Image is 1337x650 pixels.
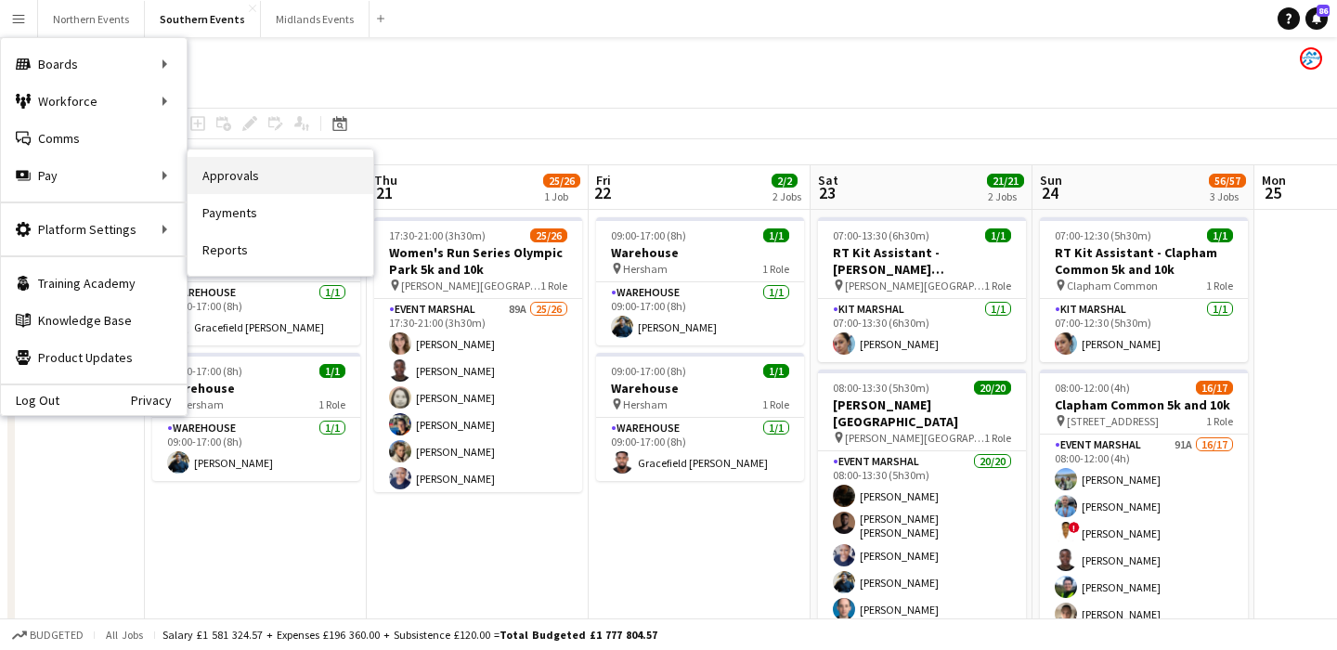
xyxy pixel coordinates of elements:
button: Budgeted [9,625,86,645]
app-job-card: 08:00-13:30 (5h30m)20/20[PERSON_NAME][GEOGRAPHIC_DATA] [PERSON_NAME][GEOGRAPHIC_DATA]1 RoleEvent ... [818,370,1026,644]
span: 24 [1037,182,1062,203]
app-card-role: Kit Marshal1/107:00-13:30 (6h30m)[PERSON_NAME] [818,299,1026,362]
span: Clapham Common [1067,279,1158,292]
span: 1 Role [1206,414,1233,428]
h3: Warehouse [596,244,804,261]
span: 2/2 [772,174,798,188]
app-user-avatar: RunThrough Events [1300,47,1322,70]
a: Approvals [188,157,373,194]
span: 1 Role [540,279,567,292]
a: Reports [188,231,373,268]
span: 22 [593,182,611,203]
span: 07:00-12:30 (5h30m) [1055,228,1151,242]
span: 21/21 [987,174,1024,188]
a: Privacy [131,393,187,408]
a: Comms [1,120,187,157]
span: Hersham [623,397,668,411]
span: 17:30-21:00 (3h30m) [389,228,486,242]
span: 1 Role [1206,279,1233,292]
app-job-card: 09:00-17:00 (8h)1/1Warehouse Hersham1 RoleWarehouse1/109:00-17:00 (8h)Gracefield [PERSON_NAME] [596,353,804,481]
h3: Warehouse [596,380,804,396]
span: Sat [818,172,838,188]
span: 1 Role [762,262,789,276]
span: 23 [815,182,838,203]
span: 09:00-17:00 (8h) [611,228,686,242]
div: Boards [1,45,187,83]
span: [PERSON_NAME][GEOGRAPHIC_DATA] [845,279,984,292]
span: 25 [1259,182,1286,203]
app-card-role: Kit Marshal1/107:00-12:30 (5h30m)[PERSON_NAME] [1040,299,1248,362]
span: Hersham [623,262,668,276]
button: Northern Events [38,1,145,37]
span: All jobs [102,628,147,642]
app-card-role: Warehouse1/109:00-17:00 (8h)[PERSON_NAME] [152,418,360,481]
span: 16/17 [1196,381,1233,395]
span: Mon [1262,172,1286,188]
span: 1 Role [984,279,1011,292]
span: Fri [596,172,611,188]
h3: RT Kit Assistant - [PERSON_NAME][GEOGRAPHIC_DATA] [GEOGRAPHIC_DATA] [818,244,1026,278]
span: 86 [1317,5,1330,17]
app-job-card: 09:00-17:00 (8h)1/1Warehouse Hersham1 RoleWarehouse1/109:00-17:00 (8h)[PERSON_NAME] [152,353,360,481]
app-job-card: 17:30-21:00 (3h30m)25/26Women's Run Series Olympic Park 5k and 10k [PERSON_NAME][GEOGRAPHIC_DATA]... [374,217,582,492]
app-job-card: 07:00-13:30 (6h30m)1/1RT Kit Assistant - [PERSON_NAME][GEOGRAPHIC_DATA] [GEOGRAPHIC_DATA] [PERSON... [818,217,1026,362]
div: Salary £1 581 324.57 + Expenses £196 360.00 + Subsistence £120.00 = [162,628,657,642]
span: 1 Role [318,397,345,411]
button: Southern Events [145,1,261,37]
span: 08:00-13:30 (5h30m) [833,381,929,395]
h3: Warehouse [152,380,360,396]
app-job-card: 09:00-17:00 (8h)1/1Warehouse Hersham1 RoleWarehouse1/109:00-17:00 (8h)[PERSON_NAME] [596,217,804,345]
span: 56/57 [1209,174,1246,188]
span: ! [1069,522,1080,533]
a: Knowledge Base [1,302,187,339]
div: 1 Job [544,189,579,203]
app-job-card: 08:00-12:00 (4h)16/17Clapham Common 5k and 10k [STREET_ADDRESS]1 RoleEvent Marshal91A16/1708:00-1... [1040,370,1248,644]
span: 1 Role [762,397,789,411]
span: 21 [371,182,397,203]
div: Workforce [1,83,187,120]
div: 2 Jobs [772,189,801,203]
span: 1/1 [1207,228,1233,242]
a: Product Updates [1,339,187,376]
app-card-role: Warehouse1/109:00-17:00 (8h)Gracefield [PERSON_NAME] [596,418,804,481]
span: Total Budgeted £1 777 804.57 [500,628,657,642]
span: 09:00-17:00 (8h) [167,364,242,378]
app-card-role: Warehouse1/109:00-17:00 (8h)[PERSON_NAME] [596,282,804,345]
div: Platform Settings [1,211,187,248]
h3: RT Kit Assistant - Clapham Common 5k and 10k [1040,244,1248,278]
app-job-card: 07:00-12:30 (5h30m)1/1RT Kit Assistant - Clapham Common 5k and 10k Clapham Common1 RoleKit Marsha... [1040,217,1248,362]
h3: Women's Run Series Olympic Park 5k and 10k [374,244,582,278]
span: 09:00-17:00 (8h) [611,364,686,378]
a: Log Out [1,393,59,408]
span: Sun [1040,172,1062,188]
a: Training Academy [1,265,187,302]
span: 1/1 [319,364,345,378]
app-job-card: 09:00-17:00 (8h)1/1Warehouse Hersham1 RoleWarehouse1/109:00-17:00 (8h)Gracefield [PERSON_NAME] [152,217,360,345]
a: 86 [1305,7,1328,30]
span: 1/1 [763,228,789,242]
span: 1/1 [985,228,1011,242]
span: 1/1 [763,364,789,378]
span: 07:00-13:30 (6h30m) [833,228,929,242]
span: 20/20 [974,381,1011,395]
span: 1 Role [984,431,1011,445]
h3: [PERSON_NAME][GEOGRAPHIC_DATA] [818,396,1026,430]
span: [PERSON_NAME][GEOGRAPHIC_DATA], [STREET_ADDRESS] [401,279,540,292]
span: 25/26 [530,228,567,242]
span: Hersham [179,397,224,411]
button: Midlands Events [261,1,370,37]
div: 3 Jobs [1210,189,1245,203]
span: 25/26 [543,174,580,188]
h3: Clapham Common 5k and 10k [1040,396,1248,413]
a: Payments [188,194,373,231]
span: Budgeted [30,629,84,642]
span: [STREET_ADDRESS] [1067,414,1159,428]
